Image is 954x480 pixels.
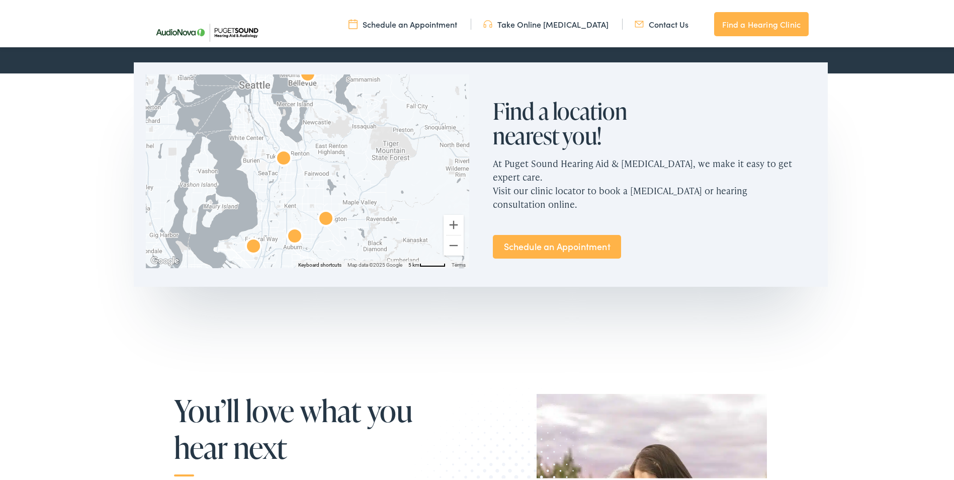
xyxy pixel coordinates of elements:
[174,429,228,462] span: hear
[298,260,341,267] button: Keyboard shortcuts
[237,229,270,262] div: AudioNova
[245,392,294,425] span: love
[714,10,809,34] a: Find a Hearing Clinic
[268,141,300,174] div: AudioNova
[444,213,464,233] button: Zoom in
[279,219,311,252] div: AudioNova
[310,202,342,234] div: AudioNova
[635,17,644,28] img: utility icon
[452,260,466,266] a: Terms (opens in new tab)
[174,392,239,425] span: You’ll
[444,233,464,254] button: Zoom out
[493,97,654,146] h2: Find a location nearest you!
[483,17,492,28] img: utility icon
[493,146,816,217] p: At Puget Sound Hearing Aid & [MEDICAL_DATA], we make it easy to get expert care. Visit our clinic...
[635,17,688,28] a: Contact Us
[493,233,621,257] a: Schedule an Appointment
[233,429,287,462] span: next
[300,392,362,425] span: what
[348,260,402,266] span: Map data ©2025 Google
[292,57,324,90] div: AudioNova
[405,259,449,266] button: Map Scale: 5 km per 48 pixels
[148,253,182,266] img: Google
[148,253,182,266] a: Open this area in Google Maps (opens a new window)
[349,17,358,28] img: utility icon
[183,261,215,293] div: AudioNova
[367,392,412,425] span: you
[349,17,457,28] a: Schedule an Appointment
[408,260,419,266] span: 5 km
[483,17,609,28] a: Take Online [MEDICAL_DATA]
